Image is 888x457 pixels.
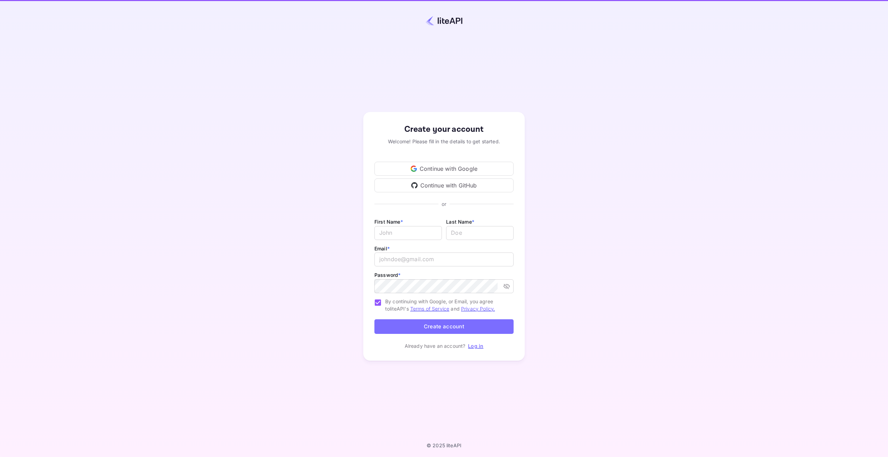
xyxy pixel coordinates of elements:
[374,252,514,266] input: johndoe@gmail.com
[374,272,401,278] label: Password
[461,306,495,312] a: Privacy Policy.
[446,219,474,225] label: Last Name
[374,319,514,334] button: Create account
[374,178,514,192] div: Continue with GitHub
[427,442,461,448] p: © 2025 liteAPI
[374,138,514,145] div: Welcome! Please fill in the details to get started.
[410,306,449,312] a: Terms of Service
[446,226,514,240] input: Doe
[426,16,462,26] img: liteapi
[374,246,390,251] label: Email
[374,226,442,240] input: John
[468,343,483,349] a: Log in
[500,280,513,292] button: toggle password visibility
[374,123,514,136] div: Create your account
[405,342,466,350] p: Already have an account?
[385,298,508,312] span: By continuing with Google, or Email, you agree to liteAPI's and
[374,219,403,225] label: First Name
[374,162,514,176] div: Continue with Google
